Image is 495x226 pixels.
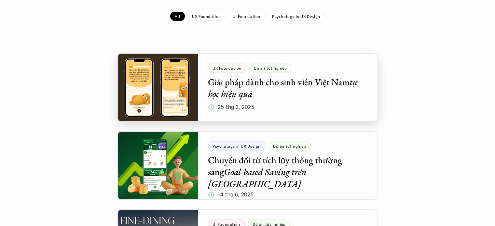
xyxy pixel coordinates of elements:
[187,12,226,21] a: UX Foundation
[117,131,378,200] a: Psychology in UX DesignĐồ án tốt nghiệpChuyển đổi từ tích lũy thông thường sangGoal-based Saving ...
[192,14,221,19] p: UX Foundation
[272,14,320,19] p: Psychology in UX Design
[175,14,180,19] p: All
[233,14,260,19] p: UI Foundation
[117,53,378,122] a: UX FoundationĐồ án tốt nghiệpGiải pháp dành cho sinh viên Việt Namtự học hiệu quả🕔 25 thg 2, 2025
[228,12,265,21] a: UI Foundation
[268,12,325,21] a: Psychology in UX Design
